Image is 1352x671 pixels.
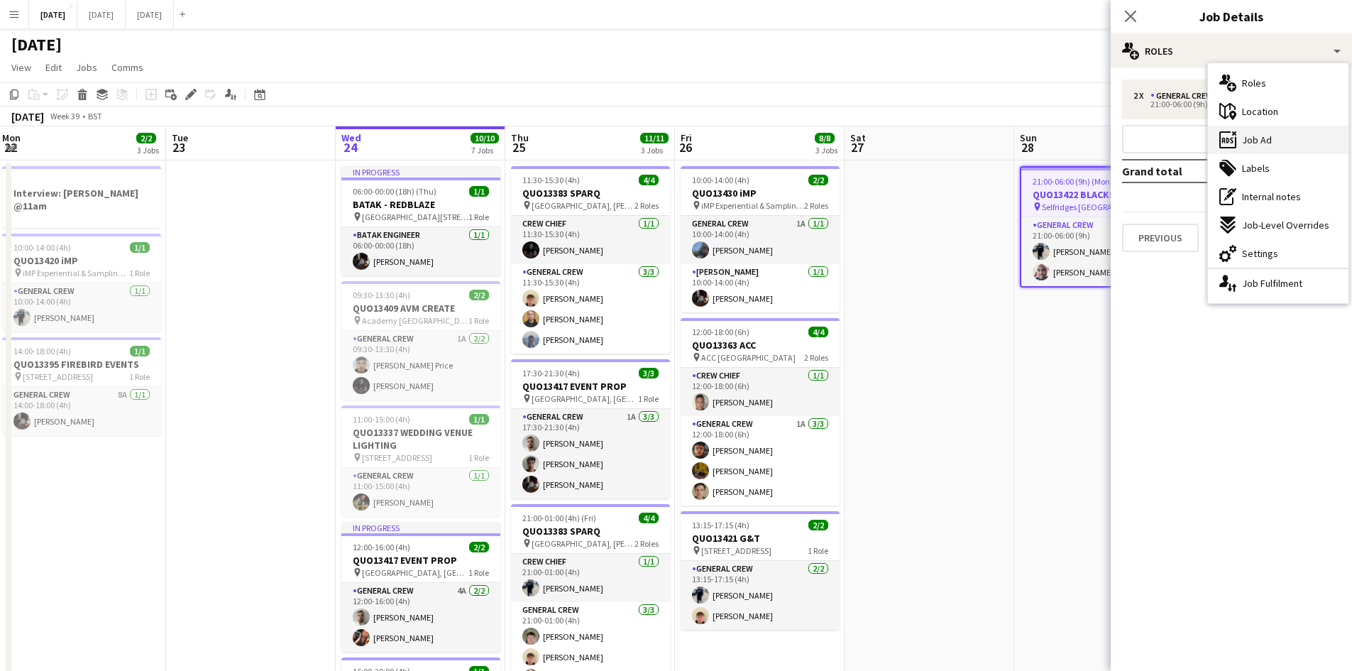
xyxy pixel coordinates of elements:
[1133,91,1150,101] div: 2 x
[681,318,840,506] div: 12:00-18:00 (6h)4/4QUO13363 ACC ACC [GEOGRAPHIC_DATA]2 RolesCrew Chief1/112:00-18:00 (6h)[PERSON_...
[341,302,500,315] h3: QUO13409 AVM CREATE
[1020,131,1037,144] span: Sun
[469,290,489,300] span: 2/2
[40,58,67,77] a: Edit
[47,111,82,121] span: Week 39
[106,58,149,77] a: Comms
[511,166,670,354] app-job-card: 11:30-15:30 (4h)4/4QUO13383 SPARQ [GEOGRAPHIC_DATA], [PERSON_NAME][GEOGRAPHIC_DATA] 4XJ, [GEOGRAP...
[1020,166,1179,288] app-job-card: 21:00-06:00 (9h) (Mon)2/2QUO13422 BLACKS Selfridges [GEOGRAPHIC_DATA], [STREET_ADDRESS]1 RoleGene...
[511,554,670,602] app-card-role: Crew Chief1/121:00-01:00 (4h)[PERSON_NAME]
[23,371,93,382] span: [STREET_ADDRESS]
[634,200,659,211] span: 2 Roles
[341,426,500,452] h3: QUO13337 WEDDING VENUE LIGHTING
[1133,101,1314,108] div: 21:00-06:00 (9h)
[2,234,161,332] div: 10:00-14:00 (4h)1/1QUO13420 iMP iMP Experiential & Sampling, [GEOGRAPHIC_DATA], [STREET_ADDRESS]1...
[511,216,670,264] app-card-role: Crew Chief1/111:30-15:30 (4h)[PERSON_NAME]
[1111,7,1352,26] h3: Job Details
[11,34,62,55] h1: [DATE]
[808,175,828,185] span: 2/2
[353,414,410,425] span: 11:00-15:00 (4h)
[468,452,489,463] span: 1 Role
[471,145,498,156] div: 7 Jobs
[681,368,840,416] app-card-role: Crew Chief1/112:00-18:00 (6h)[PERSON_NAME]
[353,186,436,197] span: 06:00-00:00 (18h) (Thu)
[468,567,489,578] span: 1 Role
[1242,247,1278,260] span: Settings
[170,139,188,156] span: 23
[2,166,161,228] div: Interview: [PERSON_NAME] @11am
[2,254,161,267] h3: QUO13420 iMP
[692,175,749,185] span: 10:00-14:00 (4h)
[88,111,102,121] div: BST
[681,339,840,351] h3: QUO13363 ACC
[509,139,529,156] span: 25
[2,387,161,435] app-card-role: General Crew8A1/114:00-18:00 (4h)[PERSON_NAME]
[2,337,161,435] app-job-card: 14:00-18:00 (4h)1/1QUO13395 FIREBIRD EVENTS [STREET_ADDRESS]1 RoleGeneral Crew8A1/114:00-18:00 (4...
[511,380,670,393] h3: QUO13417 EVENT PROP
[341,331,500,400] app-card-role: General Crew1A2/209:30-13:30 (4h)[PERSON_NAME] Price[PERSON_NAME]
[1150,91,1219,101] div: General Crew
[1242,105,1278,118] span: Location
[468,212,489,222] span: 1 Role
[634,538,659,549] span: 2 Roles
[522,368,580,378] span: 17:30-21:30 (4h)
[341,131,361,144] span: Wed
[681,511,840,630] div: 13:15-17:15 (4h)2/2QUO13421 G&T [STREET_ADDRESS]1 RoleGeneral Crew2/213:15-17:15 (4h)[PERSON_NAME...
[808,545,828,556] span: 1 Role
[511,187,670,200] h3: QUO13383 SPARQ
[639,175,659,185] span: 4/4
[848,139,866,156] span: 27
[45,61,62,74] span: Edit
[471,133,499,143] span: 10/10
[339,139,361,156] span: 24
[511,359,670,498] app-job-card: 17:30-21:30 (4h)3/3QUO13417 EVENT PROP [GEOGRAPHIC_DATA], [GEOGRAPHIC_DATA]1 RoleGeneral Crew1A3/...
[639,368,659,378] span: 3/3
[638,393,659,404] span: 1 Role
[681,131,692,144] span: Fri
[678,139,692,156] span: 26
[76,61,97,74] span: Jobs
[341,522,500,652] div: In progress12:00-16:00 (4h)2/2QUO13417 EVENT PROP [GEOGRAPHIC_DATA], [GEOGRAPHIC_DATA]1 RoleGener...
[681,187,840,200] h3: QUO13430 iMP
[341,281,500,400] div: 09:30-13:30 (4h)2/2QUO13409 AVM CREATE Academy [GEOGRAPHIC_DATA] Entrance [STREET_ADDRESS]1 RoleG...
[641,145,668,156] div: 3 Jobs
[701,545,771,556] span: [STREET_ADDRESS]
[129,371,150,382] span: 1 Role
[701,352,796,363] span: ACC [GEOGRAPHIC_DATA]
[341,554,500,567] h3: QUO13417 EVENT PROP
[1042,202,1145,212] span: Selfridges [GEOGRAPHIC_DATA], [STREET_ADDRESS]
[511,409,670,498] app-card-role: General Crew1A3/317:30-21:30 (4h)[PERSON_NAME][PERSON_NAME][PERSON_NAME]
[468,315,489,326] span: 1 Role
[681,166,840,312] app-job-card: 10:00-14:00 (4h)2/2QUO13430 iMP iMP Experiential & Sampling, [GEOGRAPHIC_DATA], [GEOGRAPHIC_DATA]...
[1242,219,1329,231] span: Job-Level Overrides
[511,525,670,538] h3: QUO13383 SPARQ
[13,346,71,356] span: 14:00-18:00 (4h)
[362,315,468,326] span: Academy [GEOGRAPHIC_DATA] Entrance [STREET_ADDRESS]
[111,61,143,74] span: Comms
[1122,125,1341,153] button: Add role
[1242,133,1272,146] span: Job Ad
[808,520,828,530] span: 2/2
[130,346,150,356] span: 1/1
[341,166,500,276] app-job-card: In progress06:00-00:00 (18h) (Thu)1/1BATAK - REDBLAZE [GEOGRAPHIC_DATA][STREET_ADDRESS][PERSON_NA...
[129,268,150,278] span: 1 Role
[815,145,837,156] div: 3 Jobs
[681,532,840,545] h3: QUO13421 G&T
[1033,176,1113,187] span: 21:00-06:00 (9h) (Mon)
[469,542,489,552] span: 2/2
[341,522,500,533] div: In progress
[1021,217,1177,286] app-card-role: General Crew3A2/221:00-06:00 (9h)[PERSON_NAME][PERSON_NAME]
[532,393,638,404] span: [GEOGRAPHIC_DATA], [GEOGRAPHIC_DATA]
[640,133,669,143] span: 11/11
[341,405,500,516] div: 11:00-15:00 (4h)1/1QUO13337 WEDDING VENUE LIGHTING [STREET_ADDRESS]1 RoleGeneral Crew1/111:00-15:...
[522,513,596,523] span: 21:00-01:00 (4h) (Fri)
[1021,188,1177,201] h3: QUO13422 BLACKS
[692,520,749,530] span: 13:15-17:15 (4h)
[850,131,866,144] span: Sat
[341,468,500,516] app-card-role: General Crew1/111:00-15:00 (4h)[PERSON_NAME]
[353,290,410,300] span: 09:30-13:30 (4h)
